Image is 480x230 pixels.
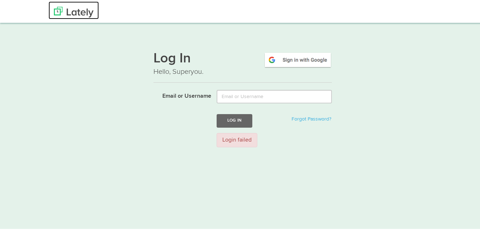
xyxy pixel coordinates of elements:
img: Lately [54,5,94,16]
a: Forgot Password? [292,115,331,120]
div: Login failed [217,132,257,146]
button: Log In [217,113,252,126]
img: google-signin.png [264,50,332,67]
label: Email or Username [148,88,211,99]
input: Email or Username [217,88,332,102]
h1: Log In [153,50,332,65]
p: Hello, Superyou. [153,65,332,76]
